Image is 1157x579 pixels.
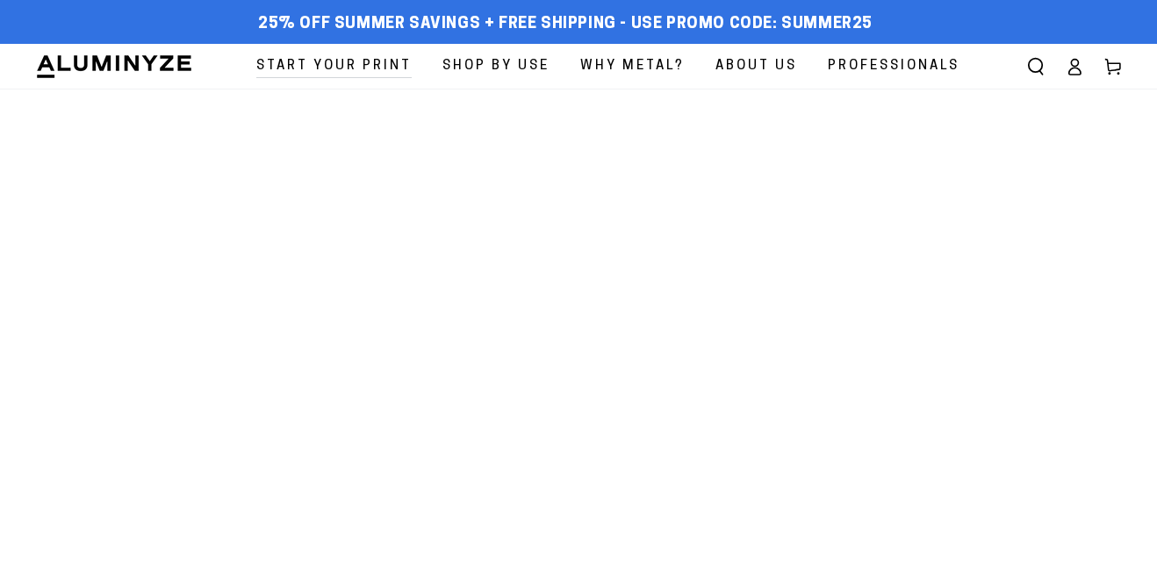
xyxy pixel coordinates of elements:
a: Shop By Use [429,44,563,89]
summary: Search our site [1017,47,1055,86]
span: Professionals [828,54,959,78]
span: Why Metal? [580,54,685,78]
a: Why Metal? [567,44,698,89]
span: About Us [715,54,797,78]
span: Start Your Print [256,54,412,78]
a: Professionals [815,44,973,89]
a: Start Your Print [243,44,425,89]
span: 25% off Summer Savings + Free Shipping - Use Promo Code: SUMMER25 [258,15,873,34]
span: Shop By Use [442,54,550,78]
a: About Us [702,44,810,89]
img: Aluminyze [35,54,193,80]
